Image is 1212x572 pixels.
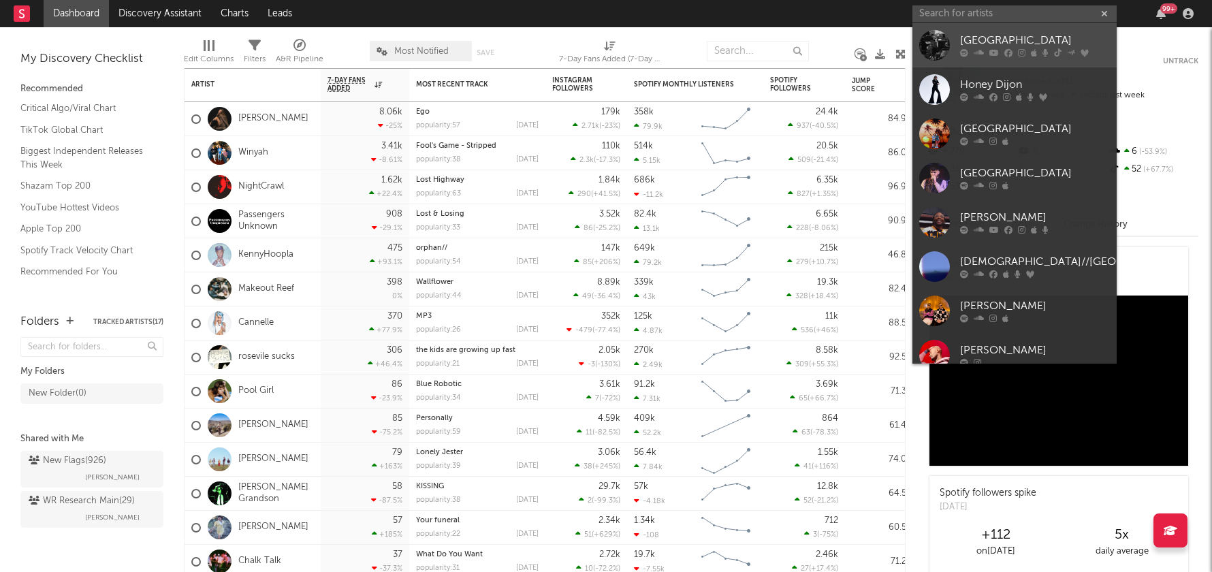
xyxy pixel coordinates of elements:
[416,381,462,388] a: Blue Robotic
[416,347,515,354] a: the kids are growing up fast
[1108,161,1198,178] div: 52
[379,108,402,116] div: 8.06k
[601,312,620,321] div: 352k
[695,306,756,340] svg: Chart title
[634,292,656,301] div: 43k
[912,333,1117,377] a: [PERSON_NAME]
[238,249,293,261] a: KennyHoopla
[695,375,756,409] svg: Chart title
[416,551,483,558] a: What Do You Want
[416,415,453,422] a: Personally
[416,224,460,232] div: popularity: 33
[852,383,906,400] div: 71.3
[573,121,620,130] div: ( )
[416,394,461,402] div: popularity: 34
[601,123,618,130] span: -23 %
[634,278,654,287] div: 339k
[588,361,595,368] span: -3
[796,225,809,232] span: 228
[416,176,464,184] a: Lost Highway
[516,156,539,163] div: [DATE]
[852,417,906,434] div: 61.4
[579,360,620,368] div: ( )
[811,361,836,368] span: +55.3 %
[93,319,163,325] button: Tracked Artists(17)
[20,243,150,258] a: Spotify Track Velocity Chart
[852,179,906,195] div: 96.9
[801,327,814,334] span: 536
[816,346,838,355] div: 8.58k
[392,380,402,389] div: 86
[238,482,314,505] a: [PERSON_NAME] Grandson
[812,429,836,436] span: -78.3 %
[960,254,1201,270] div: [DEMOGRAPHIC_DATA]//[GEOGRAPHIC_DATA]
[416,449,539,456] div: Lonely Jester
[276,34,323,74] div: A&R Pipeline
[20,101,150,116] a: Critical Algo/Viral Chart
[516,258,539,266] div: [DATE]
[20,81,163,97] div: Recommended
[582,293,592,300] span: 49
[387,312,402,321] div: 370
[797,191,810,198] span: 827
[634,380,655,389] div: 91.2k
[792,325,838,334] div: ( )
[852,111,906,127] div: 84.9
[20,431,163,447] div: Shared with Me
[20,314,59,330] div: Folders
[814,497,836,505] span: -21.2 %
[599,346,620,355] div: 2.05k
[695,170,756,204] svg: Chart title
[20,451,163,488] a: New Flags(926)[PERSON_NAME]
[387,346,402,355] div: 306
[416,210,464,218] a: Lost & Losing
[575,462,620,471] div: ( )
[381,142,402,150] div: 3.41k
[634,346,654,355] div: 270k
[594,293,618,300] span: -36.4 %
[416,483,444,490] a: KISSING
[416,313,432,320] a: MP3
[416,415,539,422] div: Personally
[416,292,462,300] div: popularity: 44
[416,483,539,490] div: KISSING
[912,5,1117,22] input: Search for artists
[912,23,1117,67] a: [GEOGRAPHIC_DATA]
[238,454,308,465] a: [PERSON_NAME]
[584,225,593,232] span: 86
[634,462,663,471] div: 7.84k
[599,176,620,185] div: 1.84k
[559,34,661,74] div: 7-Day Fans Added (7-Day Fans Added)
[29,493,135,509] div: WR Research Main ( 29 )
[634,312,652,321] div: 125k
[599,380,620,389] div: 3.61k
[416,142,539,150] div: Fool's Game - Stripped
[1137,148,1167,156] span: -53.9 %
[85,509,140,526] span: [PERSON_NAME]
[601,108,620,116] div: 179k
[369,325,402,334] div: +77.9 %
[960,298,1110,315] div: [PERSON_NAME]
[416,258,461,266] div: popularity: 54
[392,293,402,300] div: 0 %
[238,283,294,295] a: Makeout Reef
[599,482,620,491] div: 29.7k
[20,144,150,172] a: Biggest Independent Releases This Week
[387,278,402,287] div: 398
[795,361,809,368] span: 309
[416,190,461,197] div: popularity: 63
[575,327,592,334] span: -479
[1160,3,1177,14] div: 99 +
[416,326,461,334] div: popularity: 26
[787,257,838,266] div: ( )
[811,259,836,266] span: +10.7 %
[803,497,812,505] span: 52
[960,121,1110,138] div: [GEOGRAPHIC_DATA]
[816,142,838,150] div: 20.5k
[601,244,620,253] div: 147k
[1108,143,1198,161] div: 6
[812,191,836,198] span: +1.35 %
[634,448,656,457] div: 56.4k
[594,327,618,334] span: -77.4 %
[184,51,234,67] div: Edit Columns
